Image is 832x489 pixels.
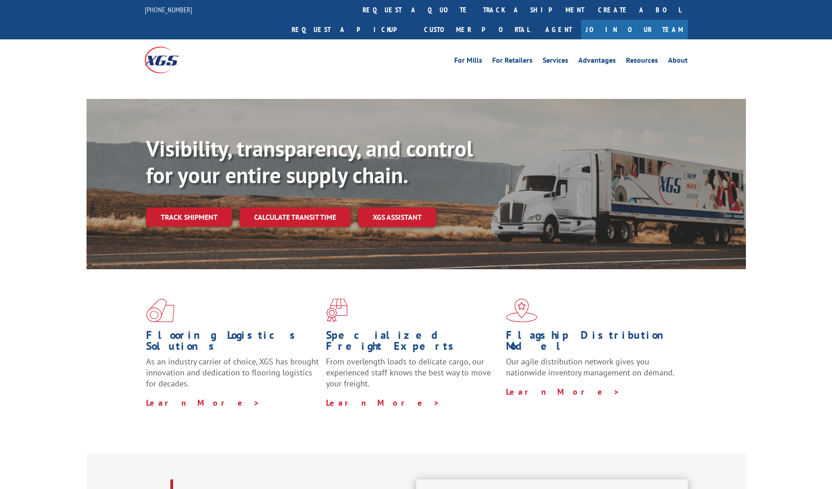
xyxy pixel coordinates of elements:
a: Advantages [578,57,616,67]
b: Visibility, transparency, and control for your entire supply chain. [146,134,473,189]
img: xgs-icon-focused-on-flooring-red [326,299,348,322]
a: For Mills [454,57,482,67]
a: Learn More > [146,397,260,408]
a: Calculate transit time [239,207,351,227]
h1: Flagship Distribution Model [506,330,679,356]
a: Learn More > [506,386,620,397]
a: For Retailers [492,57,533,67]
span: Our agile distribution network gives you nationwide inventory management on demand. [506,356,674,378]
a: Join Our Team [581,20,688,39]
a: Request a pickup [285,20,417,39]
p: From overlength loads to delicate cargo, our experienced staff knows the best way to move your fr... [326,356,499,397]
h1: Specialized Freight Experts [326,330,499,356]
a: Agent [536,20,581,39]
a: Learn More > [326,397,440,408]
a: Resources [626,57,658,67]
a: [PHONE_NUMBER] [145,5,192,14]
a: About [668,57,688,67]
img: xgs-icon-flagship-distribution-model-red [506,299,538,322]
span: As an industry carrier of choice, XGS has brought innovation and dedication to flooring logistics... [146,356,319,389]
img: xgs-icon-total-supply-chain-intelligence-red [146,299,174,322]
a: Customer Portal [417,20,536,39]
h1: Flooring Logistics Solutions [146,330,319,356]
a: XGS ASSISTANT [358,207,436,227]
a: Track shipment [146,207,232,227]
a: Services [543,57,568,67]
